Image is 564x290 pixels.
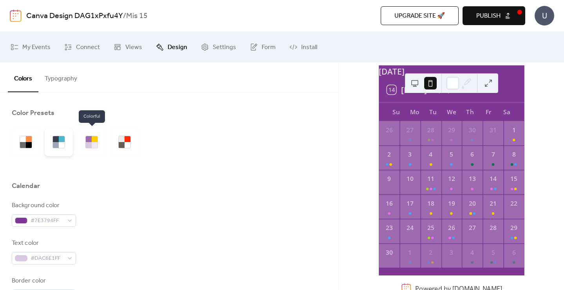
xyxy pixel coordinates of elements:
div: Tu [424,102,442,121]
div: [DATE] [379,65,524,77]
div: Calendar [12,181,40,191]
span: Connect [76,41,100,54]
span: Design [168,41,187,54]
div: 18 [426,199,435,208]
div: U [535,6,554,26]
div: 30 [468,126,477,135]
div: Border color [12,276,74,286]
span: #7E3794FF [31,216,63,226]
div: 21 [488,199,497,208]
span: Colorful [79,110,105,123]
div: Fr [479,102,497,121]
div: 16 [384,199,393,208]
div: 6 [509,248,518,257]
button: Upgrade site 🚀 [381,6,459,25]
div: 12 [447,175,456,184]
a: Form [244,35,282,59]
button: Publish [463,6,525,25]
div: 25 [426,223,435,232]
div: 24 [405,223,414,232]
a: Design [150,35,193,59]
div: 1 [405,248,414,257]
div: 26 [384,126,393,135]
div: 4 [426,150,435,159]
div: 27 [405,126,414,135]
img: logo [10,9,22,22]
div: Background color [12,201,74,210]
div: 28 [426,126,435,135]
a: My Events [5,35,56,59]
b: Mis 15 [126,9,148,24]
button: 14[DATE] [383,83,430,97]
div: Th [461,102,479,121]
div: 31 [488,126,497,135]
div: 2 [384,150,393,159]
div: 5 [447,150,456,159]
div: 4 [468,248,477,257]
div: 22 [509,199,518,208]
div: Mo [405,102,424,121]
div: 29 [447,126,456,135]
div: Su [387,102,405,121]
div: 3 [447,248,456,257]
div: 26 [447,223,456,232]
div: 28 [488,223,497,232]
span: Install [301,41,317,54]
span: Views [125,41,142,54]
a: Views [108,35,148,59]
div: 10 [405,175,414,184]
div: 5 [488,248,497,257]
div: 19 [447,199,456,208]
button: Colors [8,62,38,92]
div: Sa [497,102,516,121]
div: 2 [426,248,435,257]
div: 11 [426,175,435,184]
button: Typography [38,62,83,91]
div: 6 [468,150,477,159]
div: 1 [509,126,518,135]
a: Connect [58,35,106,59]
div: 20 [468,199,477,208]
span: Upgrade site 🚀 [394,11,445,21]
div: Text color [12,239,74,248]
div: 15 [509,175,518,184]
span: Form [262,41,276,54]
span: #DAC6E1FF [31,254,63,263]
span: Publish [476,11,501,21]
div: 9 [384,175,393,184]
span: My Events [22,41,51,54]
div: 17 [405,199,414,208]
div: 13 [468,175,477,184]
div: 14 [488,175,497,184]
div: Color Presets [12,108,54,118]
b: / [123,9,126,24]
div: 23 [384,223,393,232]
span: Settings [213,41,236,54]
a: Canva Design DAG1xPxfu4Y [26,9,123,24]
div: 3 [405,150,414,159]
div: 7 [488,150,497,159]
div: 30 [384,248,393,257]
div: We [442,102,461,121]
a: Settings [195,35,242,59]
a: Install [284,35,323,59]
div: 8 [509,150,518,159]
div: 29 [509,223,518,232]
div: 27 [468,223,477,232]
